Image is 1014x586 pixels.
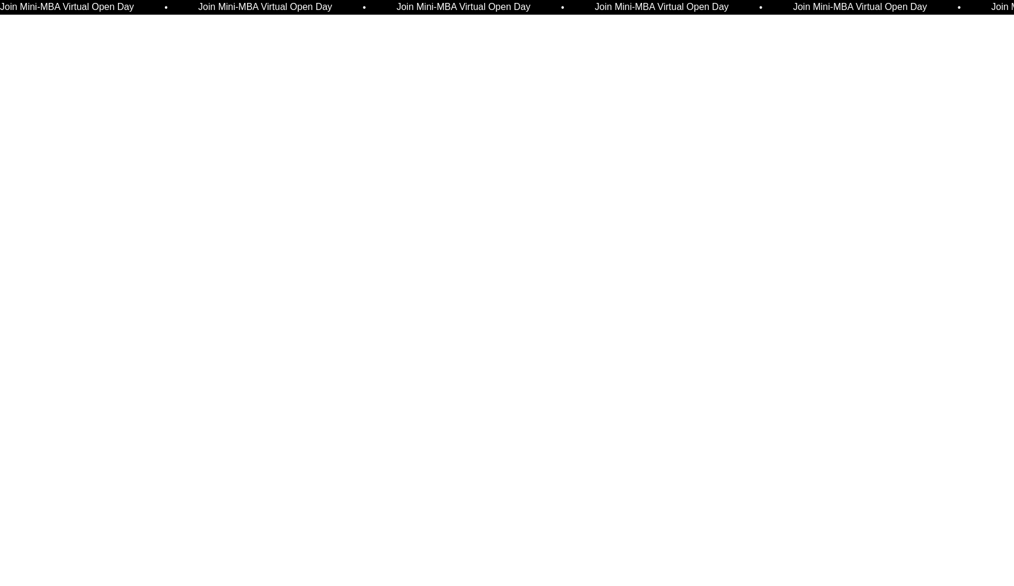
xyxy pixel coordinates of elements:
[957,3,961,12] span: •
[164,3,167,12] span: •
[362,3,366,12] span: •
[560,3,564,12] span: •
[759,3,762,12] span: •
